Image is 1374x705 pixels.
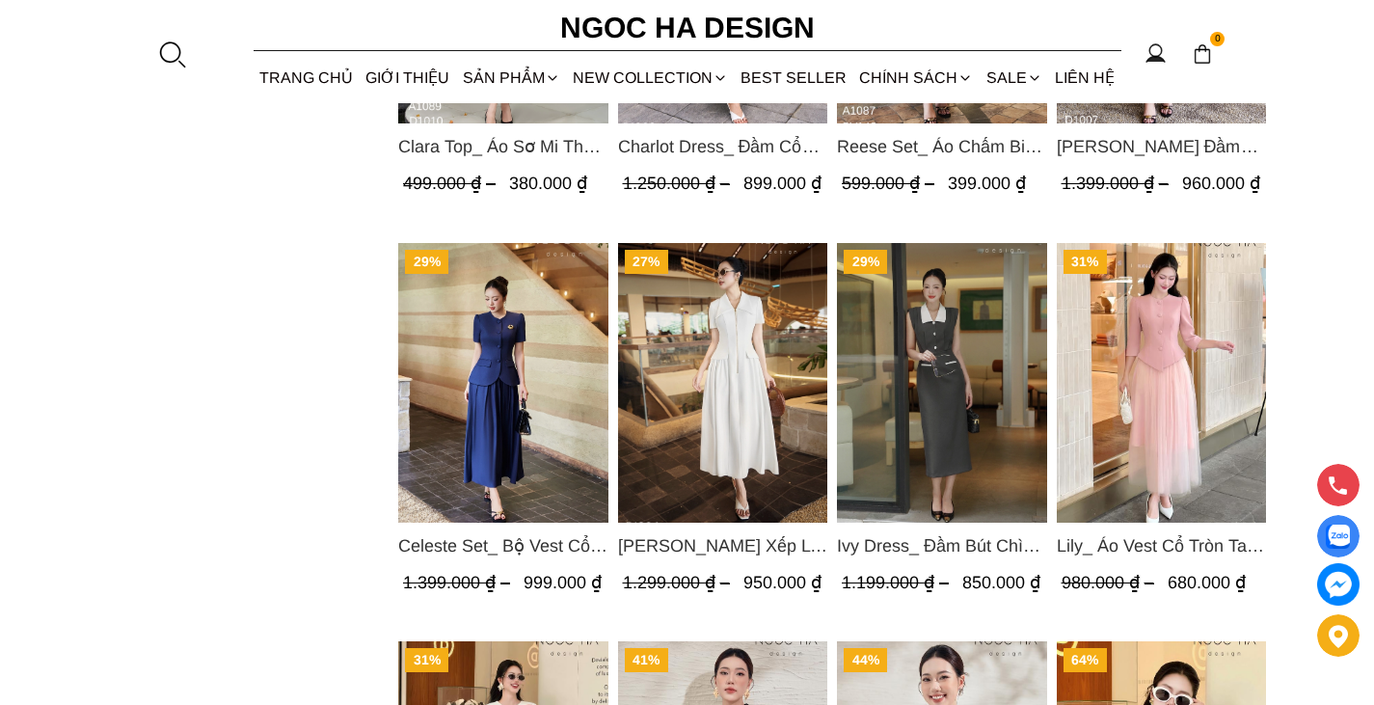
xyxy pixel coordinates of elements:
[962,573,1040,592] span: 850.000 ₫
[837,133,1047,160] span: Reese Set_ Áo Chấm Bi Vai Chờm Mix Chân Váy Xếp Ly Hông Màu Nâu Tây A1087+CV142
[842,573,954,592] span: 1.199.000 ₫
[837,532,1047,559] span: Ivy Dress_ Đầm Bút Chì Vai Chờm Màu Ghi Mix Cổ Trắng D1005
[742,573,821,592] span: 950.000 ₫
[398,532,608,559] a: Link to Celeste Set_ Bộ Vest Cổ Tròn Chân Váy Nhún Xòe Màu Xanh Bò BJ142
[1326,525,1350,549] img: Display image
[735,52,853,103] a: BEST SELLER
[617,133,827,160] span: Charlot Dress_ Đầm Cổ Tròn Xếp Ly Giữa Kèm Đai Màu Kem D1009
[456,52,566,103] div: SẢN PHẨM
[1167,573,1245,592] span: 680.000 ₫
[837,243,1047,523] a: Product image - Ivy Dress_ Đầm Bút Chì Vai Chờm Màu Ghi Mix Cổ Trắng D1005
[617,133,827,160] a: Link to Charlot Dress_ Đầm Cổ Tròn Xếp Ly Giữa Kèm Đai Màu Kem D1009
[398,243,608,523] a: Product image - Celeste Set_ Bộ Vest Cổ Tròn Chân Váy Nhún Xòe Màu Xanh Bò BJ142
[1056,133,1266,160] a: Link to Helen Dress_ Đầm Xòe Choàng Vai Màu Bee Kaki D1007
[617,243,827,523] a: Product image - Ella Dress_Đầm Xếp Ly Xòe Khóa Đồng Màu Trắng D1006
[980,52,1048,103] a: SALE
[398,133,608,160] a: Link to Clara Top_ Áo Sơ Mi Thô Cổ Đức Màu Trắng A1089
[543,5,832,51] a: Ngoc Ha Design
[398,532,608,559] span: Celeste Set_ Bộ Vest Cổ Tròn Chân Váy Nhún Xòe Màu Xanh Bò BJ142
[524,573,602,592] span: 999.000 ₫
[1061,573,1158,592] span: 980.000 ₫
[1192,43,1213,65] img: img-CART-ICON-ksit0nf1
[622,573,734,592] span: 1.299.000 ₫
[509,175,587,194] span: 380.000 ₫
[853,52,980,103] div: Chính sách
[1056,532,1266,559] a: Link to Lily_ Áo Vest Cổ Tròn Tay Lừng Mix Chân Váy Lưới Màu Hồng A1082+CV140
[617,532,827,559] span: [PERSON_NAME] Xếp Ly Xòe Khóa Đồng Màu Trắng D1006
[1061,175,1172,194] span: 1.399.000 ₫
[254,52,360,103] a: TRANG CHỦ
[948,175,1026,194] span: 399.000 ₫
[566,52,734,103] a: NEW COLLECTION
[617,532,827,559] a: Link to Ella Dress_Đầm Xếp Ly Xòe Khóa Đồng Màu Trắng D1006
[617,243,827,523] img: Ella Dress_Đầm Xếp Ly Xòe Khóa Đồng Màu Trắng D1006
[398,243,608,523] img: Celeste Set_ Bộ Vest Cổ Tròn Chân Váy Nhún Xòe Màu Xanh Bò BJ142
[622,175,734,194] span: 1.250.000 ₫
[1317,515,1360,557] a: Display image
[1181,175,1259,194] span: 960.000 ₫
[1056,133,1266,160] span: [PERSON_NAME] Đầm Xòe Choàng Vai Màu Bee Kaki D1007
[837,133,1047,160] a: Link to Reese Set_ Áo Chấm Bi Vai Chờm Mix Chân Váy Xếp Ly Hông Màu Nâu Tây A1087+CV142
[1317,563,1360,606] a: messenger
[403,573,515,592] span: 1.399.000 ₫
[837,532,1047,559] a: Link to Ivy Dress_ Đầm Bút Chì Vai Chờm Màu Ghi Mix Cổ Trắng D1005
[1056,243,1266,523] img: Lily_ Áo Vest Cổ Tròn Tay Lừng Mix Chân Váy Lưới Màu Hồng A1082+CV140
[398,133,608,160] span: Clara Top_ Áo Sơ Mi Thô Cổ Đức Màu Trắng A1089
[742,175,821,194] span: 899.000 ₫
[837,243,1047,523] img: Ivy Dress_ Đầm Bút Chì Vai Chờm Màu Ghi Mix Cổ Trắng D1005
[403,175,500,194] span: 499.000 ₫
[1056,243,1266,523] a: Product image - Lily_ Áo Vest Cổ Tròn Tay Lừng Mix Chân Váy Lưới Màu Hồng A1082+CV140
[1056,532,1266,559] span: Lily_ Áo Vest Cổ Tròn Tay Lừng Mix Chân Váy Lưới Màu Hồng A1082+CV140
[1210,32,1226,47] span: 0
[360,52,456,103] a: GIỚI THIỆU
[842,175,939,194] span: 599.000 ₫
[1048,52,1120,103] a: LIÊN HỆ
